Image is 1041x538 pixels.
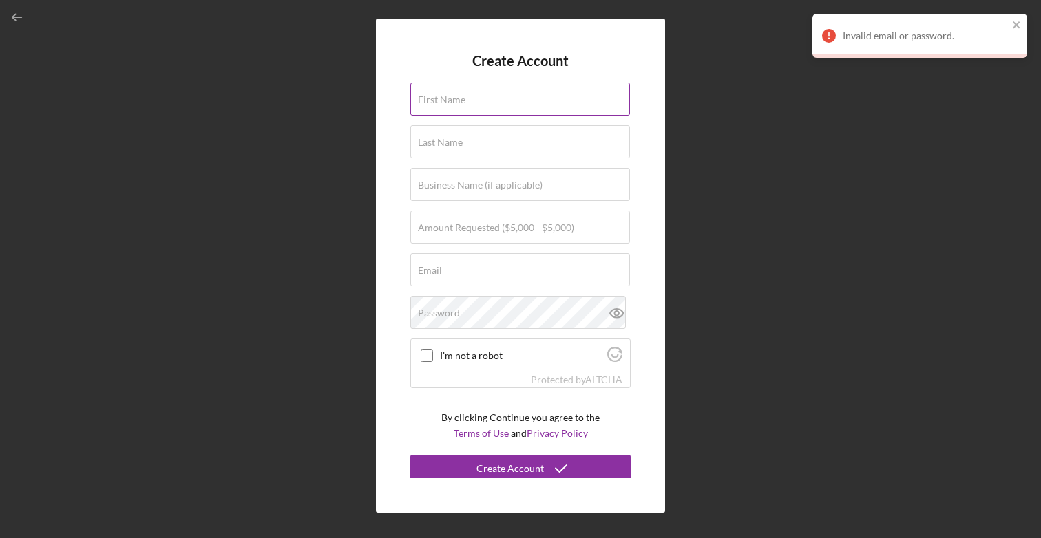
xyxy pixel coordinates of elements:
label: Last Name [418,137,463,148]
button: close [1012,19,1022,32]
label: I'm not a robot [440,350,603,361]
div: Create Account [476,455,544,482]
a: Privacy Policy [527,427,588,439]
button: Create Account [410,455,631,482]
a: Visit Altcha.org [607,352,622,364]
div: Invalid email or password. [843,30,1008,41]
label: First Name [418,94,465,105]
a: Visit Altcha.org [585,374,622,385]
h4: Create Account [472,53,569,69]
div: Protected by [531,374,622,385]
label: Amount Requested ($5,000 - $5,000) [418,222,574,233]
p: By clicking Continue you agree to the and [441,410,600,441]
label: Email [418,265,442,276]
label: Password [418,308,460,319]
a: Terms of Use [454,427,509,439]
label: Business Name (if applicable) [418,180,543,191]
